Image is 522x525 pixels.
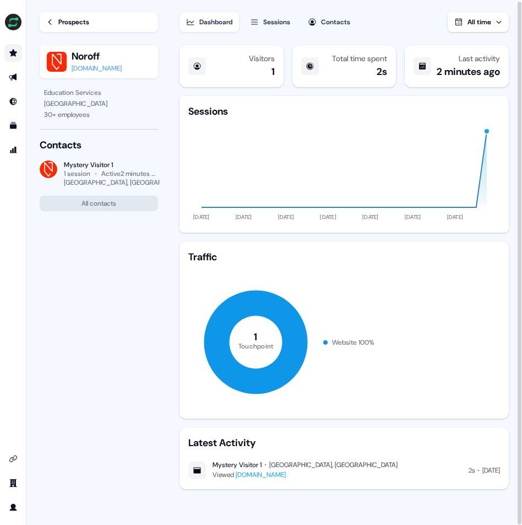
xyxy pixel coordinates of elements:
div: [GEOGRAPHIC_DATA], [GEOGRAPHIC_DATA] [64,178,193,187]
tspan: [DATE] [320,213,336,221]
tspan: 1 [254,330,257,344]
div: [DATE] [482,465,500,476]
a: Go to prospects [4,44,22,62]
a: Go to Inbound [4,93,22,110]
div: Sessions [188,105,228,118]
tspan: [DATE] [236,213,252,221]
div: Contacts [40,138,158,152]
div: Dashboard [199,17,232,28]
div: 1 [271,65,275,78]
a: Go to attribution [4,141,22,159]
div: Website 100 % [332,337,374,348]
div: [GEOGRAPHIC_DATA], [GEOGRAPHIC_DATA] [269,460,398,469]
a: Go to outbound experience [4,68,22,86]
button: Noroff [72,50,122,63]
button: Contacts [301,12,357,32]
div: Total time spent [332,54,387,63]
div: 2 minutes ago [437,65,500,78]
tspan: [DATE] [362,213,379,221]
tspan: [DATE] [278,213,295,221]
div: Latest Activity [188,436,500,449]
a: Go to templates [4,117,22,135]
div: Active 2 minutes ago [101,169,158,178]
div: Last activity [459,54,500,63]
a: Go to team [4,474,22,492]
span: All time [467,18,491,26]
tspan: [DATE] [405,213,421,221]
div: Visitors [249,54,275,63]
div: 30 + employees [44,109,154,120]
div: [GEOGRAPHIC_DATA] [44,98,154,109]
a: [DOMAIN_NAME] [72,63,122,74]
button: Dashboard [180,12,239,32]
button: All contacts [40,196,158,211]
button: All time [448,12,509,32]
div: Contacts [321,17,350,28]
div: Education Services [44,87,154,98]
tspan: Touchpoint [238,341,274,350]
div: Viewed [213,469,398,480]
div: Mystery Visitor 1 [213,460,262,469]
a: [DOMAIN_NAME] [236,470,286,479]
div: Prospects [58,17,89,28]
div: Sessions [263,17,290,28]
div: 1 session [64,169,90,178]
a: Go to integrations [4,450,22,468]
tspan: [DATE] [193,213,210,221]
div: Mystery Visitor 1 [64,160,158,169]
div: 2s [377,65,387,78]
a: Prospects [40,12,158,32]
div: 2s [469,465,475,476]
div: Traffic [188,250,500,264]
tspan: [DATE] [447,213,464,221]
a: Go to profile [4,499,22,516]
button: Sessions [243,12,297,32]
